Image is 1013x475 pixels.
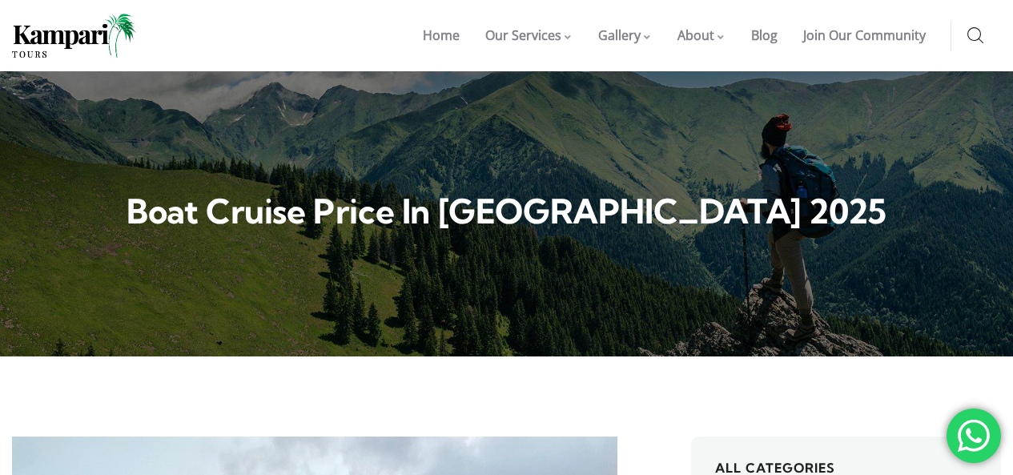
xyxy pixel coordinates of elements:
[751,26,778,44] span: Blog
[803,26,926,44] span: Join Our Community
[36,191,978,232] h2: Boat cruise price in [GEOGRAPHIC_DATA] 2025
[12,14,136,58] img: Home
[677,26,714,44] span: About
[947,409,1001,463] div: 'Chat
[423,26,460,44] span: Home
[485,26,561,44] span: Our Services
[598,26,641,44] span: Gallery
